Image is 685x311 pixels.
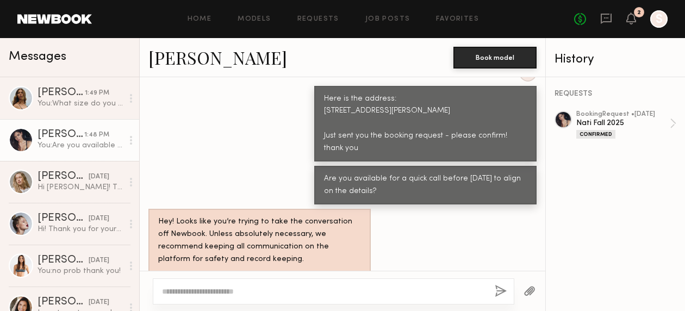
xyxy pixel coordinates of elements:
button: Book model [453,47,537,69]
div: Hi! Thank you for your message, unfortunately I’m already booked at this date. Let me know if som... [38,224,123,234]
div: [PERSON_NAME] [38,88,85,98]
div: Hey! Looks like you’re trying to take the conversation off Newbook. Unless absolutely necessary, ... [158,216,361,266]
a: Home [188,16,212,23]
div: REQUESTS [555,90,676,98]
div: [DATE] [89,256,109,266]
div: [DATE] [89,172,109,182]
a: Job Posts [365,16,410,23]
div: [DATE] [89,214,109,224]
div: 1:48 PM [84,130,109,140]
a: Favorites [436,16,479,23]
a: bookingRequest •[DATE]Nati Fall 2025Confirmed [576,111,676,139]
a: [PERSON_NAME] [148,46,287,69]
div: 1:49 PM [85,88,109,98]
div: Hi [PERSON_NAME]! Thanks so much for reaching out, I would love to work with you but unfortunatel... [38,182,123,192]
a: Requests [297,16,339,23]
div: You: What size do you wear in denim? and in shoes? we are pulling smalls for most tops i think th... [38,98,123,109]
div: You: no prob thank you! [38,266,123,276]
a: Models [238,16,271,23]
div: Are you available for a quick call before [DATE] to align on the details? [324,173,527,198]
div: [PERSON_NAME] [38,129,84,140]
a: S [650,10,668,28]
div: [PERSON_NAME] [38,171,89,182]
div: 2 [637,10,641,16]
div: You: Are you available for a quick call before [DATE] to align on the details? [38,140,123,151]
div: booking Request • [DATE] [576,111,670,118]
div: [PERSON_NAME] [38,297,89,308]
div: [PERSON_NAME] [38,213,89,224]
div: [DATE] [89,297,109,308]
div: Confirmed [576,130,615,139]
a: Book model [453,52,537,61]
div: [PERSON_NAME] [38,255,89,266]
div: History [555,53,676,66]
span: Messages [9,51,66,63]
div: Here is the address: [STREET_ADDRESS][PERSON_NAME] Just sent you the booking request - please con... [324,93,527,155]
div: Nati Fall 2025 [576,118,670,128]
